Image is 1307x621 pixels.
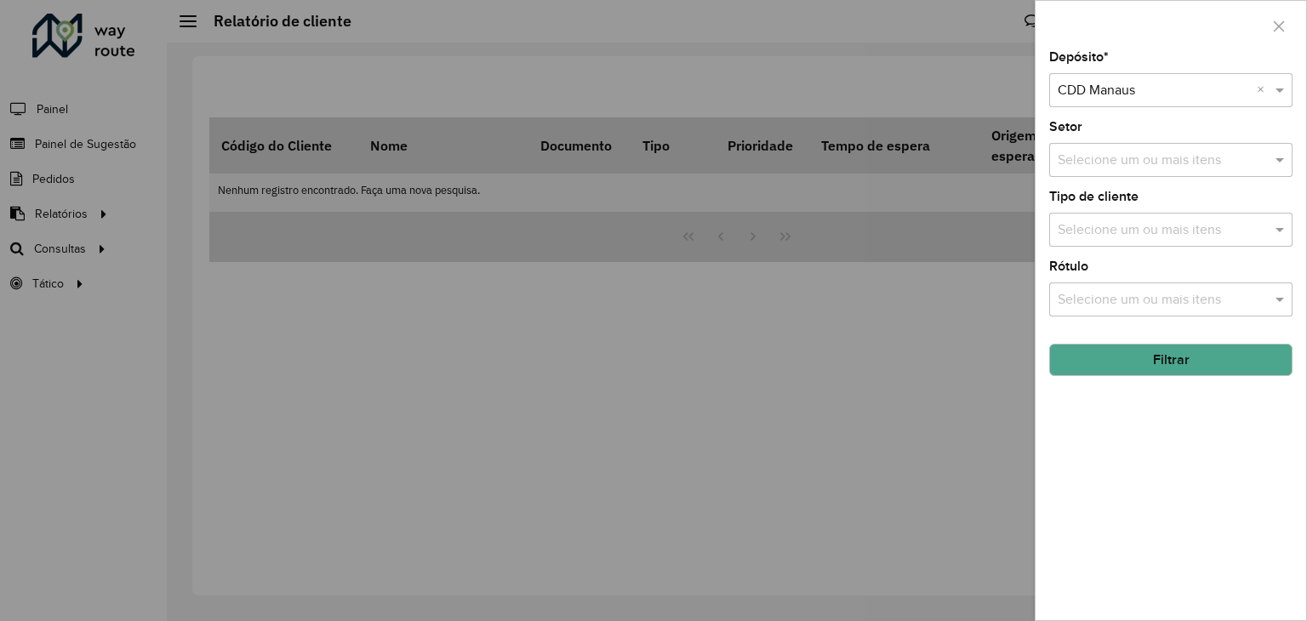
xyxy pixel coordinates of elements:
[1049,117,1082,137] label: Setor
[1049,256,1088,276] label: Rótulo
[1049,186,1139,207] label: Tipo de cliente
[1049,47,1109,67] label: Depósito
[1257,80,1271,100] span: Clear all
[1049,344,1293,376] button: Filtrar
